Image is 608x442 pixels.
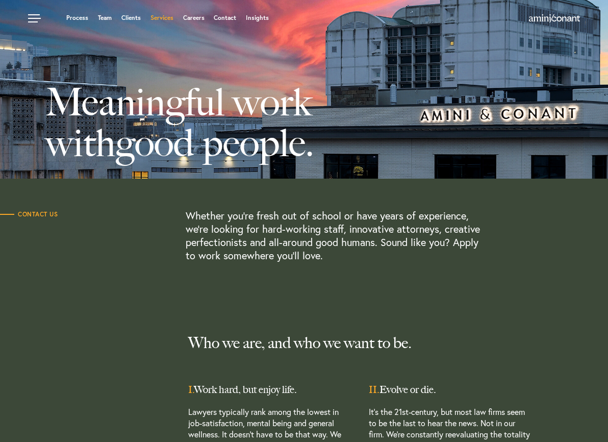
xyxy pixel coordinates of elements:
a: Home [529,15,580,23]
span: II. [369,383,379,396]
a: Team [98,15,112,21]
h3: Evolve or die. [369,383,549,396]
p: Who we are, and who we want to be. [188,334,549,352]
p: Whether you’re fresh out of school or have years of experience, we’re looking for hard-working st... [186,209,483,262]
a: Insights [246,15,269,21]
a: Contact [214,15,236,21]
a: Process [66,15,88,21]
a: Clients [121,15,141,21]
img: Amini & Conant [529,14,580,22]
span: I. [188,383,194,396]
h3: Work hard, but enjoy life. [188,383,369,396]
a: Careers [183,15,205,21]
a: Services [150,15,173,21]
